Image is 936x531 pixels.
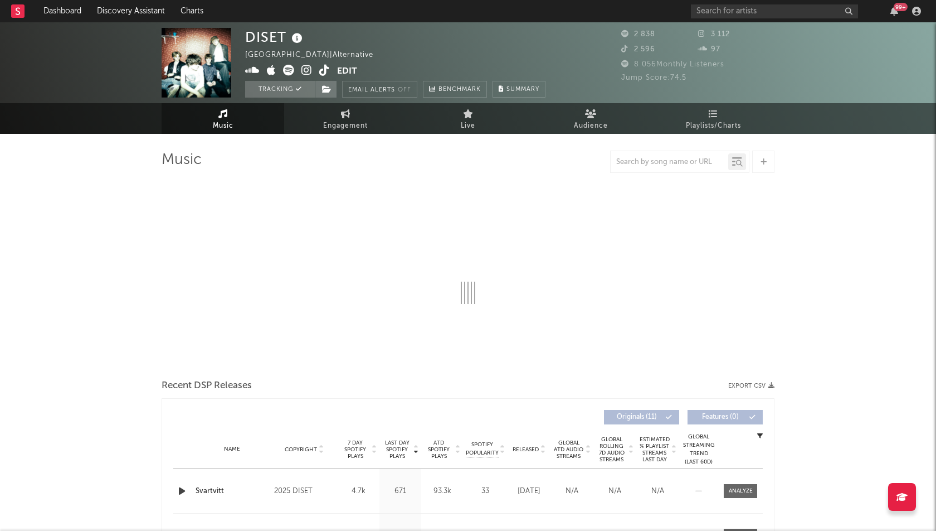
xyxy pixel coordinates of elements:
span: Originals ( 11 ) [611,414,662,421]
button: Edit [337,65,357,79]
div: 4.7k [340,486,377,497]
div: Name [196,445,269,453]
span: Recent DSP Releases [162,379,252,393]
div: [DATE] [510,486,548,497]
input: Search for artists [691,4,858,18]
div: N/A [639,486,676,497]
span: Last Day Spotify Plays [382,440,412,460]
span: Live [461,119,475,133]
div: 2025 DISET [274,485,335,498]
span: 2 596 [621,46,655,53]
button: 99+ [890,7,898,16]
span: Spotify Popularity [466,441,499,457]
a: Audience [529,103,652,134]
input: Search by song name or URL [611,158,728,167]
span: 2 838 [621,31,655,38]
span: Benchmark [438,83,481,96]
span: Summary [506,86,539,93]
span: 7 Day Spotify Plays [340,440,370,460]
a: Benchmark [423,81,487,98]
div: Global Streaming Trend (Last 60D) [682,433,715,466]
span: 8 056 Monthly Listeners [621,61,724,68]
button: Summary [493,81,545,98]
span: Copyright [285,446,317,453]
span: Released [513,446,539,453]
div: N/A [596,486,633,497]
span: Engagement [323,119,368,133]
span: Playlists/Charts [686,119,741,133]
div: 33 [466,486,505,497]
div: [GEOGRAPHIC_DATA] | Alternative [245,49,386,62]
a: Playlists/Charts [652,103,774,134]
span: 3 112 [698,31,730,38]
button: Features(0) [688,410,763,424]
em: Off [398,87,411,93]
a: Engagement [284,103,407,134]
button: Originals(11) [604,410,679,424]
span: Global Rolling 7D Audio Streams [596,436,627,463]
button: Email AlertsOff [342,81,417,98]
div: 99 + [894,3,908,11]
a: Live [407,103,529,134]
button: Tracking [245,81,315,98]
div: DISET [245,28,305,46]
span: ATD Spotify Plays [424,440,454,460]
span: 97 [698,46,720,53]
span: Estimated % Playlist Streams Last Day [639,436,670,463]
div: 671 [382,486,418,497]
a: Music [162,103,284,134]
button: Export CSV [728,383,774,389]
span: Global ATD Audio Streams [553,440,584,460]
a: Svartvitt [196,486,269,497]
span: Audience [574,119,608,133]
div: 93.3k [424,486,460,497]
span: Music [213,119,233,133]
div: N/A [553,486,591,497]
span: Jump Score: 74.5 [621,74,686,81]
span: Features ( 0 ) [695,414,746,421]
